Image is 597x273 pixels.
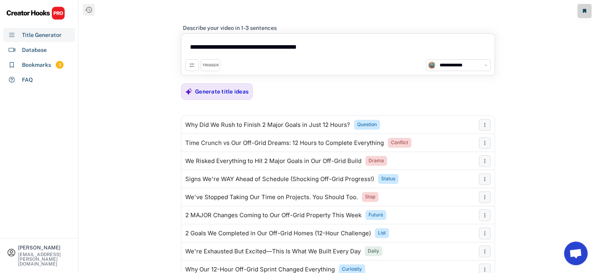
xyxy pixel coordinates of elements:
div: Curiosity [342,266,362,273]
div: Status [381,176,395,182]
div: Drama [369,158,384,164]
div: Conflict [391,139,408,146]
div: TRIGGER [203,63,219,68]
div: Why Did We Rush to Finish 2 Major Goals in Just 12 Hours? [185,122,350,128]
div: We've Stopped Taking Our Time on Projects. You Should Too. [185,194,358,200]
div: List [378,230,386,236]
div: Database [22,46,47,54]
div: FAQ [22,76,33,84]
div: Signs We're WAY Ahead of Schedule (Shocking Off-Grid Progress!) [185,176,374,182]
a: Open chat [564,242,588,265]
img: unnamed.jpg [428,62,435,69]
div: [PERSON_NAME] [18,245,71,250]
div: Bookmarks [22,61,51,69]
div: Question [357,121,377,128]
div: 2 MAJOR Changes Coming to Our Off-Grid Property This Week [185,212,361,218]
div: Title Generator [22,31,62,39]
div: Why Our 12-Hour Off-Grid Sprint Changed Everything [185,266,335,273]
img: CHPRO%20Logo.svg [6,6,65,20]
div: Future [369,212,383,218]
div: [EMAIL_ADDRESS][PERSON_NAME][DOMAIN_NAME] [18,252,71,266]
div: Describe your video in 1-3 sentences [183,24,277,31]
div: Generate title ideas [195,88,248,95]
div: 3 [56,62,64,68]
div: We're Exhausted But Excited—This Is What We Built Every Day [185,248,361,255]
div: Daily [368,248,379,255]
div: Stop [365,194,375,200]
div: We Risked Everything to Hit 2 Major Goals in Our Off-Grid Build [185,158,361,164]
div: Time Crunch vs Our Off-Grid Dreams: 12 Hours to Complete Everything [185,140,384,146]
div: 2 Goals We Completed in Our Off-Grid Homes (12-Hour Challenge) [185,230,371,236]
